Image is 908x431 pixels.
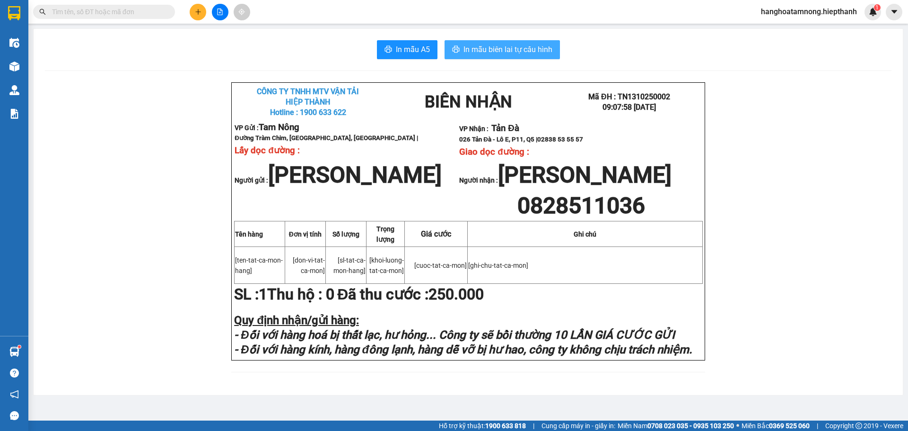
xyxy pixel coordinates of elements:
span: 250.000 [428,285,484,303]
span: 09:07:58 [DATE] [602,103,656,112]
span: [PERSON_NAME] [268,161,442,188]
span: 02838 53 55 57 [537,136,583,143]
button: printerIn mẫu biên lai tự cấu hình [445,40,560,59]
strong: Thu hộ : [267,285,322,303]
span: printer [384,45,392,54]
span: 1 [259,285,267,303]
img: warehouse-icon [9,38,19,48]
span: printer [452,45,460,54]
strong: 0369 525 060 [769,422,810,430]
img: warehouse-icon [9,85,19,95]
span: ⚪️ [736,424,739,428]
span: hanghoatamnong.hiepthanh [753,6,864,18]
span: [ten-tat-ca-mon-hang] [235,256,283,274]
span: Số lượng [332,230,359,238]
span: notification [10,390,19,399]
span: Mã ĐH : TN1310250002 [588,92,670,101]
span: | [817,421,818,431]
button: printerIn mẫu A5 [377,40,437,59]
img: solution-icon [9,109,19,119]
span: 1 [875,4,879,11]
img: icon-new-feature [869,8,877,16]
span: In mẫu A5 [396,44,430,55]
span: | [533,421,534,431]
button: file-add [212,4,228,20]
span: Đã thu cước : [326,285,488,303]
span: [don-vi-tat-ca-mon] [293,256,325,274]
sup: 1 [18,345,21,348]
strong: CÔNG TY TNHH MTV VẬN TẢI [257,87,359,96]
strong: Đơn vị tính [289,230,322,238]
strong: SL : [234,285,267,303]
strong: VP Gửi : [235,124,299,132]
span: file-add [217,9,223,15]
span: Cung cấp máy in - giấy in: [541,421,615,431]
span: Trọng lượng [376,225,394,243]
strong: Tên hàng [235,230,263,238]
button: aim [234,4,250,20]
strong: 1900 633 818 [485,422,526,430]
button: plus [190,4,206,20]
span: Miền Bắc [742,421,810,431]
strong: Quy định nhận/gửi hàng: [234,314,359,327]
span: question-circle [10,369,19,378]
span: copyright [856,422,862,429]
span: Hỗ trợ kỹ thuật: [439,421,526,431]
input: Tìm tên, số ĐT hoặc mã đơn [52,7,164,17]
span: Lấy dọc đường : [235,145,299,156]
strong: Ghi chú [574,230,596,238]
strong: HIỆP THÀNH [286,97,330,106]
sup: 1 [874,4,881,11]
span: 0828511036 [517,192,645,219]
span: caret-down [890,8,899,16]
strong: VP Nhận : [459,125,519,132]
span: Tam Nông [259,122,299,132]
strong: Người nhận : [459,176,672,184]
span: Giao dọc đường : [459,147,529,157]
span: search [39,9,46,15]
strong: 0708 023 035 - 0935 103 250 [647,422,734,430]
span: [cuoc-tat-ca-mon] [414,262,467,269]
span: plus [195,9,201,15]
strong: - Đối với hàng kính, hàng đông lạnh, hàng dễ vỡ bị hư hao, công ty không chịu trách nhiệm. [234,343,692,356]
strong: Người gửi : [235,176,442,184]
img: warehouse-icon [9,62,19,71]
img: logo-vxr [8,6,20,20]
span: 0 [326,285,334,303]
span: In mẫu biên lai tự cấu hình [463,44,552,55]
span: [khoi-luong-tat-ca-mon] [369,256,404,274]
button: caret-down [886,4,902,20]
span: [sl-tat-ca-mon-hang] [333,256,366,274]
span: message [10,411,19,420]
span: Hotline : 1900 633 622 [270,108,346,117]
span: Giá cước [421,229,451,238]
strong: BIÊN NHẬN [425,92,512,111]
strong: - Đối với hàng hoá bị thất lạc, hư hỏng... Công ty sẽ bồi thường 10 LẦN GIÁ CƯỚC GỬI [234,328,674,342]
img: warehouse-icon [9,347,19,357]
span: aim [238,9,245,15]
span: Đường Tràm Chim, [GEOGRAPHIC_DATA], [GEOGRAPHIC_DATA] | [235,134,418,141]
span: 026 Tản Đà - Lô E, P11, Q5 | [459,136,583,143]
span: [PERSON_NAME] [498,161,672,188]
span: Tản Đà [491,123,519,133]
span: [ghi-chu-tat-ca-mon] [468,262,528,269]
span: Miền Nam [618,421,734,431]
